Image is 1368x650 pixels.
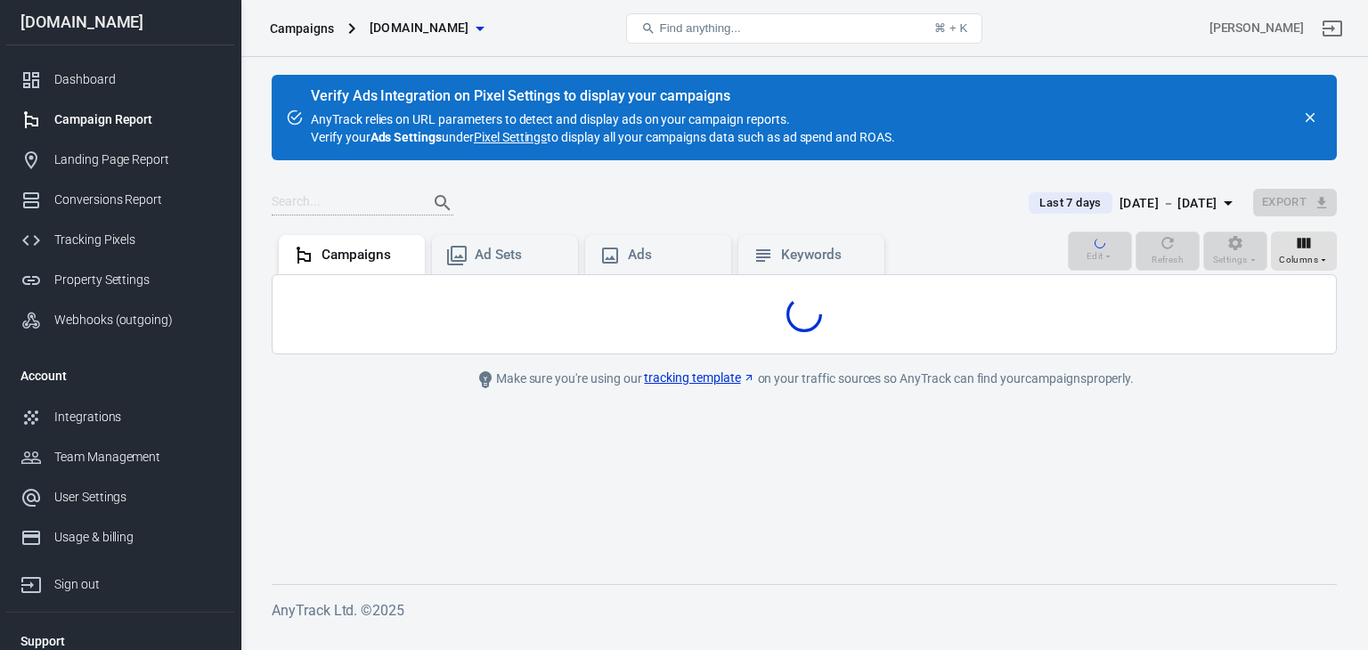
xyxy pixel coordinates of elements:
input: Search... [272,191,414,215]
div: Property Settings [54,271,220,289]
button: [DOMAIN_NAME] [362,12,491,45]
a: Tracking Pixels [6,220,234,260]
span: jakewoodshop.com [370,17,469,39]
div: Sign out [54,575,220,594]
a: Conversions Report [6,180,234,220]
a: User Settings [6,477,234,517]
h6: AnyTrack Ltd. © 2025 [272,599,1337,622]
button: Find anything...⌘ + K [626,13,982,44]
button: Columns [1271,232,1337,271]
div: Account id: w1td9fp5 [1209,19,1304,37]
button: close [1298,105,1323,130]
a: tracking template [644,369,754,387]
a: Usage & billing [6,517,234,557]
a: Sign out [1311,7,1354,50]
div: Tracking Pixels [54,231,220,249]
a: Landing Page Report [6,140,234,180]
div: User Settings [54,488,220,507]
div: Team Management [54,448,220,467]
div: [DATE] － [DATE] [1120,192,1217,215]
strong: Ads Settings [370,130,443,144]
div: Dashboard [54,70,220,89]
div: [DOMAIN_NAME] [6,14,234,30]
span: Last 7 days [1032,194,1108,212]
a: Campaign Report [6,100,234,140]
button: Search [421,182,464,224]
span: Find anything... [659,21,740,35]
a: Pixel Settings [474,128,547,146]
div: Webhooks (outgoing) [54,311,220,329]
div: Make sure you're using our on your traffic sources so AnyTrack can find your campaigns properly. [403,369,1205,390]
span: Columns [1279,252,1318,268]
div: Campaigns [322,246,411,264]
div: Campaign Report [54,110,220,129]
a: Webhooks (outgoing) [6,300,234,340]
div: Ads [628,246,717,264]
a: Dashboard [6,60,234,100]
div: Verify Ads Integration on Pixel Settings to display your campaigns [311,87,895,105]
div: Landing Page Report [54,150,220,169]
a: Property Settings [6,260,234,300]
a: Team Management [6,437,234,477]
div: Usage & billing [54,528,220,547]
div: ⌘ + K [934,21,967,35]
div: Conversions Report [54,191,220,209]
div: Campaigns [270,20,334,37]
li: Account [6,354,234,397]
div: Ad Sets [475,246,564,264]
a: Integrations [6,397,234,437]
div: AnyTrack relies on URL parameters to detect and display ads on your campaign reports. Verify your... [311,89,895,146]
div: Integrations [54,408,220,427]
div: Keywords [781,246,870,264]
button: Last 7 days[DATE] － [DATE] [1014,189,1252,218]
a: Sign out [6,557,234,605]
